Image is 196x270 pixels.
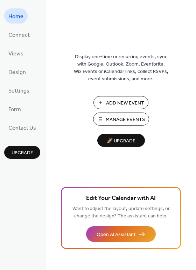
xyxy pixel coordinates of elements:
[4,64,30,79] a: Design
[8,48,23,59] span: Views
[93,113,149,126] button: Manage Events
[101,136,141,146] span: 🚀 Upgrade
[97,134,145,147] button: 🚀 Upgrade
[12,149,33,157] span: Upgrade
[8,86,29,96] span: Settings
[4,8,28,23] a: Home
[8,123,36,134] span: Contact Us
[4,146,40,159] button: Upgrade
[8,104,21,115] span: Form
[86,226,156,242] button: Open AI Assistant
[8,11,23,22] span: Home
[4,83,34,98] a: Settings
[4,101,25,116] a: Form
[4,120,40,135] a: Contact Us
[74,53,168,83] span: Display one-time or recurring events, sync with Google, Outlook, Zoom, Eventbrite, Wix Events or ...
[93,96,148,109] button: Add New Event
[8,30,30,41] span: Connect
[4,46,28,61] a: Views
[8,67,26,78] span: Design
[97,231,135,238] span: Open AI Assistant
[106,116,145,123] span: Manage Events
[4,27,34,42] a: Connect
[86,194,156,203] span: Edit Your Calendar with AI
[106,100,144,107] span: Add New Event
[72,204,170,221] span: Want to adjust the layout, update settings, or change the design? The assistant can help.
